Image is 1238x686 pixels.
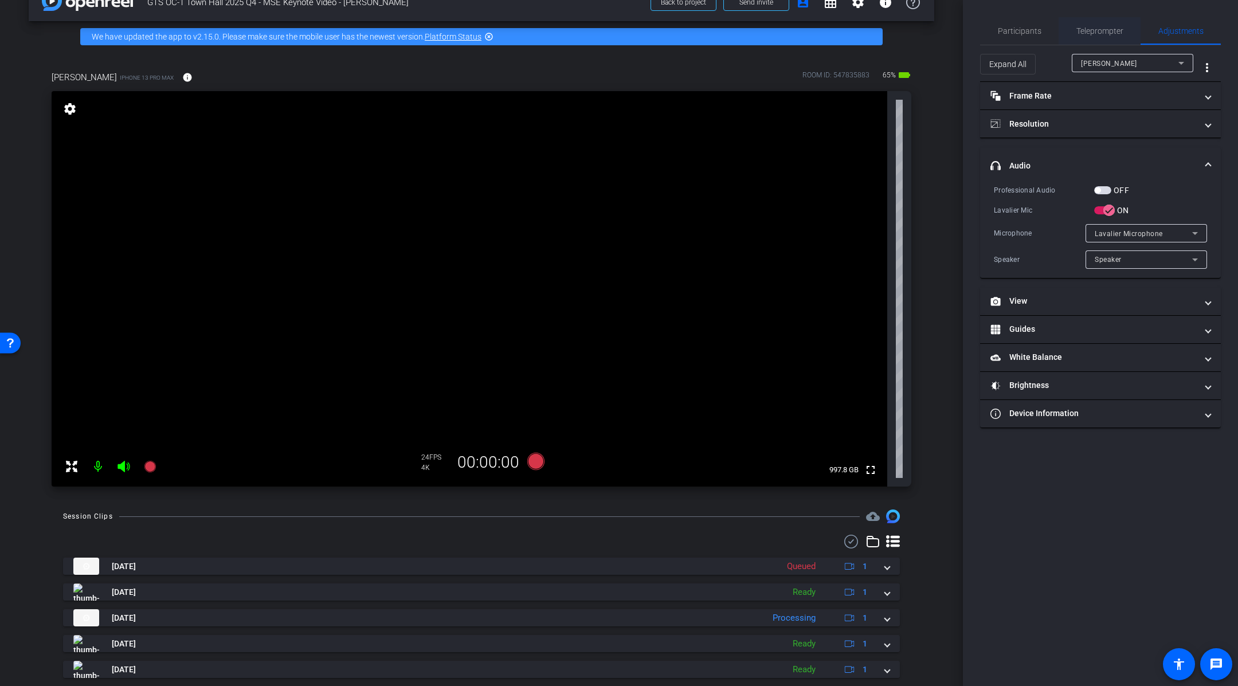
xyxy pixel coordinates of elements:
mat-icon: battery_std [898,68,911,82]
mat-icon: highlight_off [484,32,493,41]
span: [DATE] [112,560,136,573]
mat-panel-title: View [990,295,1197,307]
div: 24 [421,453,450,462]
div: Speaker [994,254,1086,265]
span: Lavalier Microphone [1095,230,1163,238]
label: OFF [1111,185,1129,196]
mat-panel-title: Device Information [990,407,1197,420]
div: 4K [421,463,450,472]
button: More Options for Adjustments Panel [1193,54,1221,81]
mat-icon: more_vert [1200,61,1214,75]
mat-expansion-panel-header: thumb-nail[DATE]Queued1 [63,558,900,575]
div: Professional Audio [994,185,1094,196]
div: Ready [787,663,821,676]
img: thumb-nail [73,583,99,601]
mat-expansion-panel-header: thumb-nail[DATE]Ready1 [63,635,900,652]
mat-expansion-panel-header: Frame Rate [980,82,1221,109]
mat-expansion-panel-header: thumb-nail[DATE]Ready1 [63,583,900,601]
mat-expansion-panel-header: Audio [980,147,1221,184]
span: 1 [863,560,867,573]
span: [DATE] [112,586,136,598]
mat-icon: cloud_upload [866,509,880,523]
mat-icon: fullscreen [864,463,877,477]
span: 1 [863,612,867,624]
mat-icon: accessibility [1172,657,1186,671]
span: [PERSON_NAME] [1081,60,1137,68]
mat-expansion-panel-header: View [980,288,1221,315]
span: [DATE] [112,612,136,624]
mat-expansion-panel-header: Guides [980,316,1221,343]
span: 1 [863,664,867,676]
mat-panel-title: Brightness [990,379,1197,391]
img: thumb-nail [73,661,99,678]
mat-expansion-panel-header: Device Information [980,400,1221,428]
span: Speaker [1095,256,1122,264]
img: thumb-nail [73,609,99,626]
div: Queued [781,560,821,573]
span: Destinations for your clips [866,509,880,523]
span: 65% [881,66,898,84]
span: 1 [863,586,867,598]
mat-panel-title: White Balance [990,351,1197,363]
mat-panel-title: Guides [990,323,1197,335]
mat-icon: message [1209,657,1223,671]
div: Session Clips [63,511,113,522]
mat-expansion-panel-header: thumb-nail[DATE]Processing1 [63,609,900,626]
mat-expansion-panel-header: White Balance [980,344,1221,371]
span: [DATE] [112,638,136,650]
div: Microphone [994,228,1086,239]
span: iPhone 13 Pro Max [120,73,174,82]
mat-panel-title: Audio [990,160,1197,172]
span: 997.8 GB [825,463,863,477]
span: [DATE] [112,664,136,676]
div: Ready [787,637,821,650]
mat-panel-title: Frame Rate [990,90,1197,102]
button: Expand All [980,54,1036,75]
span: [PERSON_NAME] [52,71,117,84]
div: Ready [787,586,821,599]
span: FPS [429,453,441,461]
img: Session clips [886,509,900,523]
mat-expansion-panel-header: Resolution [980,110,1221,138]
img: thumb-nail [73,635,99,652]
label: ON [1115,205,1129,216]
mat-expansion-panel-header: thumb-nail[DATE]Ready1 [63,661,900,678]
div: Lavalier Mic [994,205,1094,216]
span: 1 [863,638,867,650]
mat-icon: info [182,72,193,83]
span: Participants [998,27,1041,35]
mat-panel-title: Resolution [990,118,1197,130]
mat-expansion-panel-header: Brightness [980,372,1221,399]
span: Teleprompter [1076,27,1123,35]
mat-icon: settings [62,102,78,116]
a: Platform Status [425,32,481,41]
div: Processing [767,611,821,625]
div: ROOM ID: 547835883 [802,70,869,87]
div: We have updated the app to v2.15.0. Please make sure the mobile user has the newest version. [80,28,883,45]
span: Adjustments [1158,27,1204,35]
div: 00:00:00 [450,453,527,472]
div: Audio [980,184,1221,278]
img: thumb-nail [73,558,99,575]
span: Expand All [989,53,1027,75]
